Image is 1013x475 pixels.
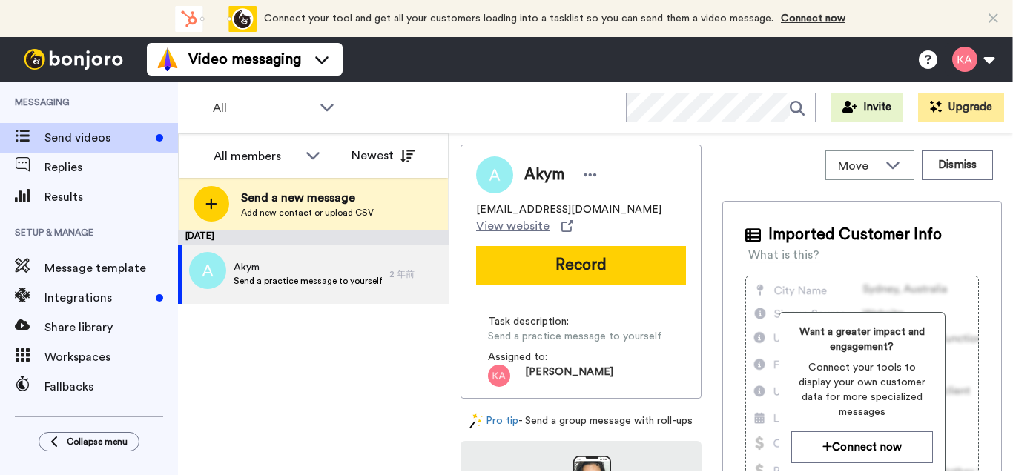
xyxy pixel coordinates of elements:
[44,378,178,396] span: Fallbacks
[234,260,382,275] span: Akym
[178,230,449,245] div: [DATE]
[476,217,550,235] span: View website
[44,159,178,176] span: Replies
[469,413,483,429] img: magic-wand.svg
[188,49,301,70] span: Video messaging
[18,49,129,70] img: bj-logo-header-white.svg
[189,252,226,289] img: a.png
[340,141,426,170] button: Newest
[389,268,441,280] div: 2 年前
[476,246,686,285] button: Record
[476,156,513,193] img: Image of Akym
[918,93,1004,122] button: Upgrade
[44,348,178,366] span: Workspaces
[241,189,374,207] span: Send a new message
[922,150,993,180] button: Dismiss
[748,246,819,264] div: What is this?
[488,314,592,329] span: Task description :
[214,147,298,165] div: All members
[241,207,374,219] span: Add new contact or upload CSV
[44,188,178,206] span: Results
[525,365,613,387] span: [PERSON_NAME]
[488,329,661,344] span: Send a practice message to yourself
[44,319,178,336] span: Share library
[44,259,178,277] span: Message template
[488,365,510,387] img: ka.png
[156,47,179,71] img: vm-color.svg
[488,350,592,365] span: Assigned to:
[831,93,903,122] button: Invite
[213,99,312,117] span: All
[791,360,933,419] span: Connect your tools to display your own customer data for more specialized messages
[476,202,661,217] span: [EMAIL_ADDRESS][DOMAIN_NAME]
[39,432,139,451] button: Collapse menu
[469,413,518,429] a: Pro tip
[175,6,257,32] div: animation
[781,13,845,24] a: Connect now
[461,413,702,429] div: - Send a group message with roll-ups
[791,431,933,463] button: Connect now
[67,436,128,448] span: Collapse menu
[44,129,150,147] span: Send videos
[768,224,942,246] span: Imported Customer Info
[838,157,878,175] span: Move
[234,275,382,287] span: Send a practice message to yourself
[44,289,150,307] span: Integrations
[264,13,773,24] span: Connect your tool and get all your customers loading into a tasklist so you can send them a video...
[791,325,933,354] span: Want a greater impact and engagement?
[524,164,564,186] span: Akym
[476,217,573,235] a: View website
